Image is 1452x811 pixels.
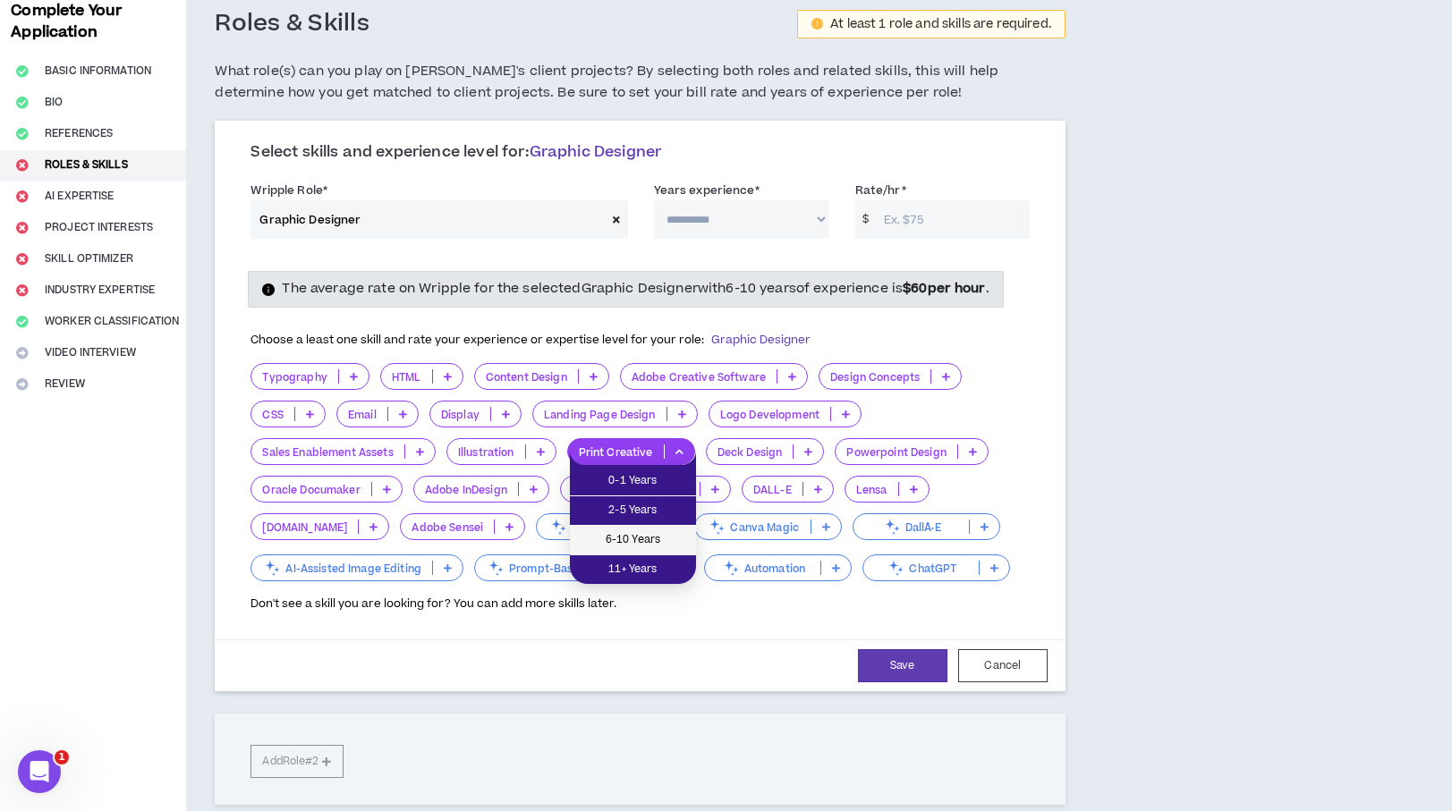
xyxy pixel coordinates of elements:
[251,445,403,459] p: Sales Enablement Assets
[819,370,930,384] p: Design Concepts
[533,408,667,421] p: Landing Page Design
[581,560,685,579] span: 11+ Years
[381,370,432,384] p: HTML
[855,176,906,205] label: Rate/hr
[845,483,898,496] p: Lensa
[561,483,700,496] p: Adobe Creative Cloud
[282,279,989,298] span: The average rate on Wripple for the selected Graphic Designer with 6-10 years of experience is .
[875,200,1030,239] input: Ex. $75
[581,501,685,520] span: 2-5 Years
[568,445,664,459] p: Print Creative
[401,520,494,534] p: Adobe Sensei
[707,445,794,459] p: Deck Design
[958,649,1048,682] button: Cancel
[530,141,662,163] span: Graphic Designer
[858,649,947,682] button: Save
[251,370,337,384] p: Typography
[337,408,387,421] p: Email
[705,562,820,575] p: Automation
[475,562,662,575] p: Prompt-Based Concepting
[853,520,969,534] p: DallÂ·E
[215,9,369,39] h3: Roles & Skills
[711,332,811,348] span: Graphic Designer
[621,370,777,384] p: Adobe Creative Software
[709,408,830,421] p: Logo Development
[830,18,1051,30] div: At least 1 role and skills are required.
[811,18,823,30] span: exclamation-circle
[447,445,525,459] p: Illustration
[251,408,293,421] p: CSS
[250,596,616,612] span: Don't see a skill you are looking for? You can add more skills later.
[475,370,578,384] p: Content Design
[55,750,69,765] span: 1
[903,279,986,298] strong: $ 60 per hour
[863,562,979,575] p: ChatGPT
[250,332,811,348] span: Choose a least one skill and rate your experience or expertise level for your role:
[250,176,327,205] label: Wripple Role
[250,200,606,239] input: (e.g. User Experience, Visual & UI, Technical PM, etc.)
[581,471,685,491] span: 0-1 Years
[251,483,370,496] p: Oracle Documaker
[836,445,956,459] p: Powerpoint Design
[430,408,490,421] p: Display
[414,483,518,496] p: Adobe InDesign
[251,562,432,575] p: AI-Assisted Image Editing
[695,520,811,534] p: Canva Magic
[743,483,802,496] p: DALL-E
[250,141,661,163] span: Select skills and experience level for:
[855,200,876,239] span: $
[215,61,1065,104] h5: What role(s) can you play on [PERSON_NAME]'s client projects? By selecting both roles and related...
[581,530,685,550] span: 6-10 Years
[251,520,358,534] p: [DOMAIN_NAME]
[654,176,760,205] label: Years experience
[262,283,275,296] span: info-circle
[18,750,61,793] iframe: Intercom live chat
[537,520,652,534] p: Photoshop AI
